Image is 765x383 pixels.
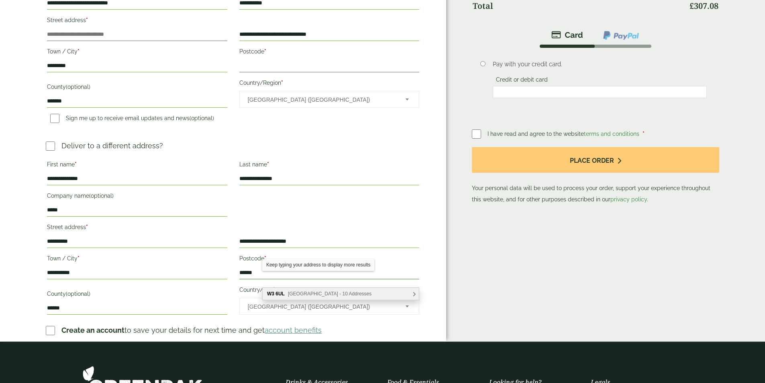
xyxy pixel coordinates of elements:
a: privacy policy [610,196,647,203]
iframe: Secure card payment input frame [495,88,704,96]
abbr: required [264,48,266,55]
p: Pay with your credit card. [493,60,707,69]
strong: Create an account [61,326,124,334]
abbr: required [264,255,266,262]
span: Country/Region [239,298,419,315]
abbr: required [86,224,88,230]
abbr: required [75,161,77,168]
label: Town / City [47,253,227,266]
label: Credit or debit card [493,76,551,85]
label: Country/Region [239,77,419,91]
abbr: required [78,255,80,262]
abbr: required [267,161,269,168]
label: First name [47,159,227,172]
p: Deliver to a different address? [61,140,163,151]
span: [GEOGRAPHIC_DATA] - 10 Addresses [288,291,371,297]
label: Sign me up to receive email updates and news [47,115,217,124]
label: Country/Region [239,284,419,298]
img: ppcp-gateway.png [602,30,640,41]
label: County [47,81,227,95]
span: (optional) [190,115,214,121]
span: United Kingdom (UK) [248,298,395,315]
p: Your personal data will be used to process your order, support your experience throughout this we... [472,147,719,205]
a: account benefits [265,326,322,334]
label: Street address [47,221,227,235]
abbr: required [86,17,88,23]
span: (optional) [66,291,90,297]
abbr: required [281,80,283,86]
label: Company name [47,190,227,204]
abbr: required [643,131,645,137]
label: Town / City [47,46,227,59]
b: W3 [267,291,274,297]
label: Postcode [239,46,419,59]
img: stripe.png [551,30,583,40]
abbr: required [78,48,80,55]
span: £ [690,0,694,11]
p: to save your details for next time and get [61,325,322,336]
label: County [47,288,227,302]
button: Place order [472,147,719,173]
span: (optional) [89,193,114,199]
div: W3 6UL [263,288,419,300]
span: United Kingdom (UK) [248,91,395,108]
b: 6UL [275,291,285,297]
span: Country/Region [239,91,419,108]
label: Street address [47,14,227,28]
span: (optional) [66,84,90,90]
abbr: required [281,287,283,293]
label: Postcode [239,253,419,266]
label: Last name [239,159,419,172]
div: Keep typing your address to display more results [262,259,374,271]
input: Sign me up to receive email updates and news(optional) [50,114,59,123]
a: terms and conditions [584,131,639,137]
span: I have read and agree to the website [488,131,641,137]
bdi: 307.08 [690,0,718,11]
